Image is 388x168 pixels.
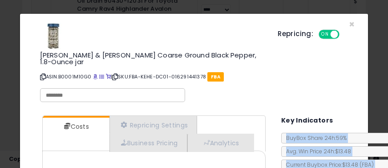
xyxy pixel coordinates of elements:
[278,30,313,37] h5: Repricing:
[338,31,352,38] span: OFF
[207,72,224,82] span: FBA
[40,23,67,49] img: 516yagySj6L._SL60_.jpg
[106,73,111,80] a: Your listing only
[40,52,265,65] h3: [PERSON_NAME] & [PERSON_NAME] Coarse Ground Black Pepper, 1.8-Ounce jar
[282,148,351,155] span: Avg. Win Price 24h: $13.48
[319,31,331,38] span: ON
[43,118,109,135] a: Costs
[349,18,355,31] span: ×
[40,70,265,84] p: ASIN: B0001M10G0 | SKU: FBA-KEHE-DC01-016291441378
[99,73,104,80] a: All offer listings
[93,73,98,80] a: BuyBox page
[109,116,198,134] a: Repricing Settings
[281,115,333,126] h5: Key Indicators
[282,134,347,142] span: BuyBox Share 24h: 59%
[187,134,253,152] a: Analytics
[109,134,187,152] a: Business Pricing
